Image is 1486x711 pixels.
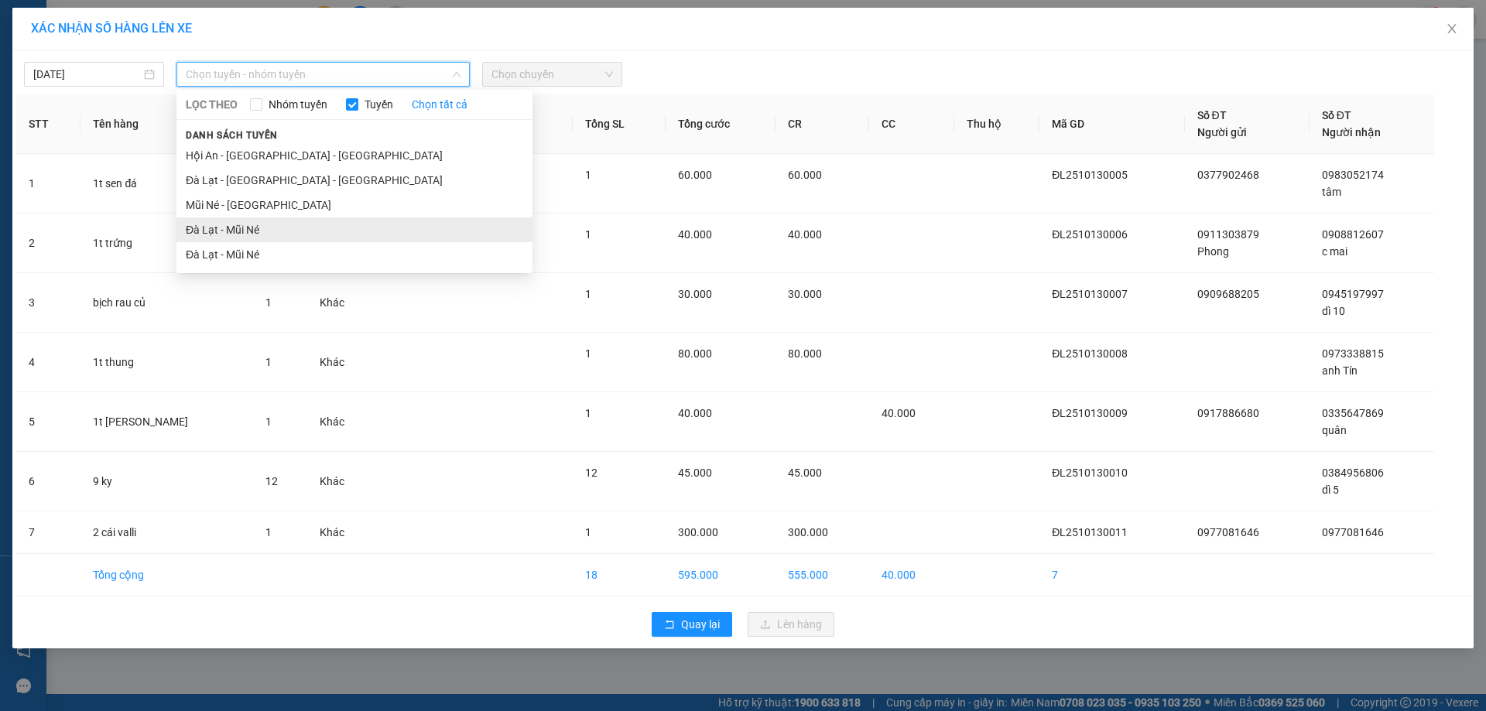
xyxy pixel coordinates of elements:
td: Khác [307,333,378,392]
span: 0377902468 [1197,169,1259,181]
span: down [452,70,461,79]
span: 0983052174 [1322,169,1384,181]
th: Tên hàng [80,94,253,154]
td: 9 ky [80,452,253,511]
span: XÁC NHẬN SỐ HÀNG LÊN XE [31,21,192,36]
span: ĐL2510130010 [1052,467,1128,479]
span: 1 [585,228,591,241]
span: 60.000 [678,169,712,181]
span: ĐL2510130005 [1052,169,1128,181]
span: ĐL2510130007 [1052,288,1128,300]
td: bịch rau củ [80,273,253,333]
span: Chọn tuyến - nhóm tuyến [186,63,461,86]
li: Đà Lạt - Mũi Né [176,242,532,267]
span: 1 [585,407,591,419]
td: Khác [307,452,378,511]
td: 1t sen đá [80,154,253,214]
td: 4 [16,333,80,392]
button: Close [1430,8,1474,51]
span: 0335647869 [1322,407,1384,419]
button: uploadLên hàng [748,612,834,637]
td: 1t trứng [80,214,253,273]
span: Chọn chuyến [491,63,613,86]
span: ĐL2510130008 [1052,347,1128,360]
span: 1 [265,526,272,538]
span: Người nhận [1322,126,1381,138]
button: rollbackQuay lại [652,612,732,637]
td: 5 [16,392,80,452]
span: 60.000 [788,169,822,181]
span: 1 [585,526,591,538]
span: ĐL2510130006 [1052,228,1128,241]
td: 40.000 [869,554,954,596]
span: 30.000 [788,288,822,300]
span: Số ĐT [1322,109,1351,121]
div: quân [181,48,306,67]
span: LỌC THEO [186,96,238,113]
li: Đà Lạt - [GEOGRAPHIC_DATA] - [GEOGRAPHIC_DATA] [176,168,532,193]
span: 0973338815 [1322,347,1384,360]
td: 1 [16,154,80,214]
div: 40.000 [179,97,307,135]
span: 1 [585,347,591,360]
span: 0909688205 [1197,288,1259,300]
div: [PERSON_NAME] [181,13,306,48]
span: CHƯA CƯỚC : [179,97,224,134]
td: 2 cái valli [80,511,253,554]
td: 18 [573,554,665,596]
span: 0384956806 [1322,467,1384,479]
span: 12 [585,467,597,479]
span: 1 [585,169,591,181]
li: Đà Lạt - Mũi Né [176,217,532,242]
span: 80.000 [788,347,822,360]
span: 45.000 [678,467,712,479]
span: Quay lại [681,616,720,633]
li: Hội An - [GEOGRAPHIC_DATA] - [GEOGRAPHIC_DATA] [176,143,532,168]
span: 30.000 [678,288,712,300]
td: 6 [16,452,80,511]
th: Thu hộ [954,94,1040,154]
td: 555.000 [776,554,869,596]
span: Gửi: [13,13,37,29]
span: 0977081646 [1197,526,1259,538]
td: 7 [1039,554,1184,596]
span: 0908812607 [1322,228,1384,241]
span: 0945197997 [1322,288,1384,300]
td: 595.000 [666,554,776,596]
span: 45.000 [788,467,822,479]
span: 40.000 [678,228,712,241]
span: 300.000 [678,526,718,538]
td: 7 [16,511,80,554]
span: 0911303879 [1197,228,1259,241]
th: STT [16,94,80,154]
td: 3 [16,273,80,333]
span: 0917886680 [1197,407,1259,419]
div: 0335647869 [181,67,306,88]
td: 1t thung [80,333,253,392]
span: ĐL2510130011 [1052,526,1128,538]
span: 80.000 [678,347,712,360]
td: Khác [307,273,378,333]
span: c mai [1322,245,1347,258]
span: anh Tín [1322,364,1358,377]
td: 2 [16,214,80,273]
span: 1 [585,288,591,300]
span: 1 [265,296,272,309]
span: Số ĐT [1197,109,1227,121]
th: CR [776,94,869,154]
td: Khác [307,392,378,452]
span: 300.000 [788,526,828,538]
span: 0977081646 [1322,526,1384,538]
td: Tổng cộng [80,554,253,596]
th: CC [869,94,954,154]
td: 1t [PERSON_NAME] [80,392,253,452]
span: 12 [265,475,278,487]
span: close [1446,22,1458,35]
span: Tuyến [358,96,399,113]
span: Người gửi [1197,126,1247,138]
span: tâm [1322,186,1341,198]
span: Danh sách tuyến [176,128,287,142]
span: 40.000 [882,407,916,419]
th: Mã GD [1039,94,1184,154]
span: 40.000 [788,228,822,241]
